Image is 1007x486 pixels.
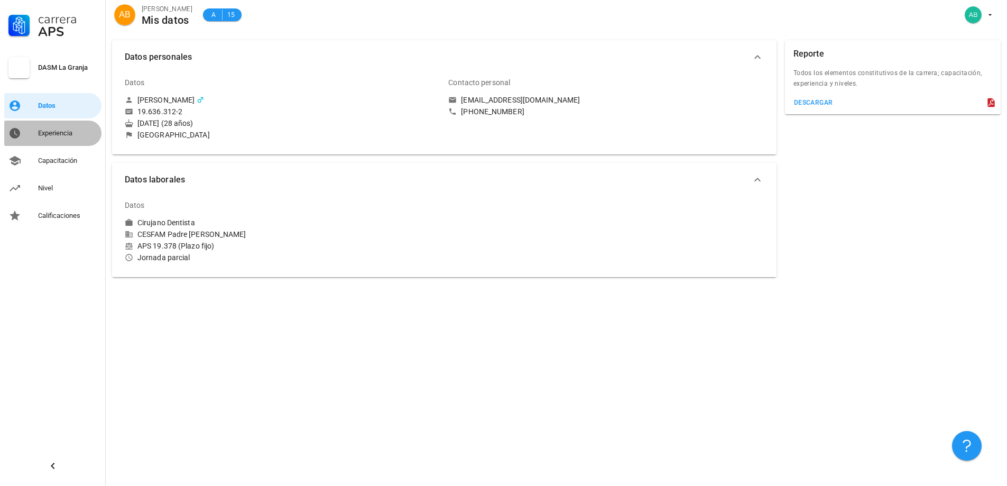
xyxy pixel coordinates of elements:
[789,95,837,110] button: descargar
[137,130,210,140] div: [GEOGRAPHIC_DATA]
[38,13,97,25] div: Carrera
[38,63,97,72] div: DASM La Granja
[4,203,101,228] a: Calificaciones
[965,6,982,23] div: avatar
[209,10,218,20] span: A
[125,50,751,65] span: Datos personales
[38,129,97,137] div: Experiencia
[793,99,833,106] div: descargar
[112,40,777,74] button: Datos personales
[125,253,440,262] div: Jornada parcial
[448,70,510,95] div: Contacto personal
[448,107,763,116] a: [PHONE_NUMBER]
[137,218,195,227] div: Cirujano Dentista
[4,148,101,173] a: Capacitación
[785,68,1001,95] div: Todos los elementos constitutivos de la carrera; capacitación, experiencia y niveles.
[38,25,97,38] div: APS
[38,184,97,192] div: Nivel
[142,14,192,26] div: Mis datos
[125,70,145,95] div: Datos
[461,107,524,116] div: [PHONE_NUMBER]
[227,10,235,20] span: 15
[137,95,195,105] div: [PERSON_NAME]
[38,157,97,165] div: Capacitación
[112,163,777,197] button: Datos laborales
[119,4,130,25] span: AB
[38,212,97,220] div: Calificaciones
[461,95,580,105] div: [EMAIL_ADDRESS][DOMAIN_NAME]
[125,192,145,218] div: Datos
[125,230,440,239] div: CESFAM Padre [PERSON_NAME]
[793,40,824,68] div: Reporte
[4,121,101,146] a: Experiencia
[448,95,763,105] a: [EMAIL_ADDRESS][DOMAIN_NAME]
[125,118,440,128] div: [DATE] (28 años)
[142,4,192,14] div: [PERSON_NAME]
[114,4,135,25] div: avatar
[38,102,97,110] div: Datos
[4,93,101,118] a: Datos
[125,172,751,187] span: Datos laborales
[137,107,182,116] div: 19.636.312-2
[4,176,101,201] a: Nivel
[125,241,440,251] div: APS 19.378 (Plazo fijo)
